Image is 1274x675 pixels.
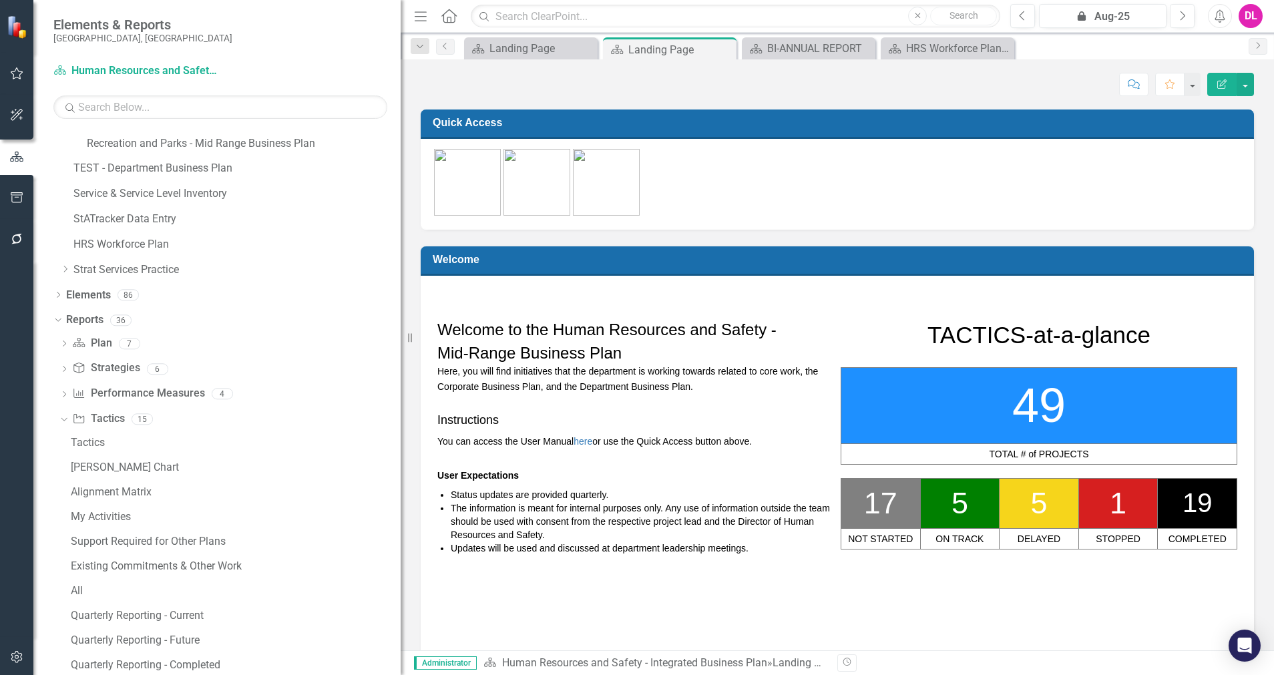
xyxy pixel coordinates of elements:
[71,634,401,646] div: Quarterly Reporting - Future
[67,432,401,453] a: Tactics
[489,40,594,57] div: Landing Page
[437,344,622,362] span: Mid-Range Business Plan
[53,33,232,43] small: [GEOGRAPHIC_DATA], [GEOGRAPHIC_DATA]
[451,541,834,555] li: Updates will be used and discussed at department leadership meetings.
[73,262,401,278] a: Strat Services Practice
[848,533,913,544] span: NOT STARTED
[119,338,140,349] div: 7
[132,414,153,425] div: 15
[71,461,401,473] div: [PERSON_NAME] Chart
[437,413,499,427] span: Instructions
[935,533,984,544] span: ON TRACK
[71,659,401,671] div: Quarterly Reporting - Completed
[73,212,401,227] a: StATracker Data Entry
[437,350,818,427] span: Here, you will find initiatives that the department is working towards related to core work, the ...
[212,389,233,400] div: 4
[118,289,139,300] div: 86
[951,486,968,520] span: 5
[53,17,232,33] span: Elements & Reports
[73,237,401,252] a: HRS Workforce Plan
[437,436,752,447] span: You can access the User Manual or use the Quick Access button above.
[66,288,111,303] a: Elements
[67,630,401,651] a: Quarterly Reporting - Future
[67,457,401,478] a: [PERSON_NAME] Chart
[745,40,872,57] a: BI-ANNUAL REPORT
[67,481,401,503] a: Alignment Matrix
[1030,486,1047,520] span: 5
[71,511,401,523] div: My Activities
[66,312,103,328] a: Reports
[930,7,997,25] button: Search
[1018,533,1060,544] span: DELAYED
[1169,533,1227,544] span: COMPLETED
[1183,488,1213,517] span: 19
[1012,379,1066,432] span: 49
[502,656,767,669] a: Human Resources and Safety - Integrated Business Plan
[434,149,501,216] img: CBP-green%20v2.png
[87,136,401,152] a: Recreation and Parks - Mid Range Business Plan
[989,449,1088,459] span: TOTAL # of PROJECTS
[147,363,168,375] div: 6
[864,486,897,520] span: 17
[437,470,519,481] span: User Expectations
[503,149,570,216] img: Assignments.png
[628,41,733,58] div: Landing Page
[7,15,30,38] img: ClearPoint Strategy
[71,486,401,498] div: Alignment Matrix
[71,535,401,547] div: Support Required for Other Plans
[72,336,112,351] a: Plan
[67,531,401,552] a: Support Required for Other Plans
[67,555,401,577] a: Existing Commitments & Other Work
[573,149,640,216] img: Training-green%20v2.png
[71,610,401,622] div: Quarterly Reporting - Current
[1096,533,1140,544] span: STOPPED
[927,322,1150,348] span: TACTICS-at-a-glance
[1044,9,1162,25] div: Aug-25
[767,40,872,57] div: BI-ANNUAL REPORT
[67,605,401,626] a: Quarterly Reporting - Current
[67,506,401,527] a: My Activities
[433,116,1247,129] h3: Quick Access
[884,40,1011,57] a: HRS Workforce Plan Landing Page
[483,656,827,671] div: »
[73,186,401,202] a: Service & Service Level Inventory
[949,10,978,21] span: Search
[53,63,220,79] a: Human Resources and Safety - Integrated Business Plan
[451,501,834,541] li: The information is meant for internal purposes only. Any use of information outside the team shou...
[1239,4,1263,28] button: DL
[1039,4,1166,28] button: Aug-25
[1229,630,1261,662] div: Open Intercom Messenger
[1110,486,1126,520] span: 1
[71,585,401,597] div: All
[72,361,140,377] a: Strategies
[414,656,477,670] span: Administrator
[53,95,387,119] input: Search Below...
[72,412,124,427] a: Tactics
[110,314,132,326] div: 36
[471,5,1000,28] input: Search ClearPoint...
[433,253,1247,266] h3: Welcome
[72,387,204,402] a: Performance Measures
[67,580,401,602] a: All
[574,436,592,447] a: here
[71,437,401,449] div: Tactics
[773,656,838,669] div: Landing Page
[73,161,401,176] a: TEST - Department Business Plan
[451,488,834,501] li: Status updates are provided quarterly.
[467,40,594,57] a: Landing Page
[437,320,777,339] span: Welcome to the Human Resources and Safety -
[71,560,401,572] div: Existing Commitments & Other Work
[906,40,1011,57] div: HRS Workforce Plan Landing Page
